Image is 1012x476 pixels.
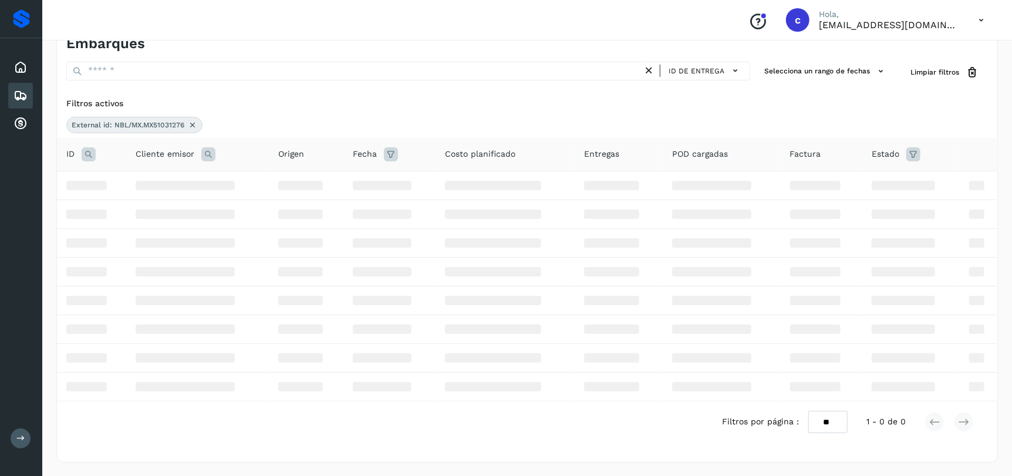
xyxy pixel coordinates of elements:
[790,148,821,160] span: Factura
[872,148,899,160] span: Estado
[910,67,959,77] span: Limpiar filtros
[136,148,194,160] span: Cliente emisor
[66,97,988,110] div: Filtros activos
[8,55,33,80] div: Inicio
[760,62,892,81] button: Selecciona un rango de fechas
[72,120,184,130] span: External id: NBL/MX.MX51031276
[901,62,988,83] button: Limpiar filtros
[8,83,33,109] div: Embarques
[672,148,728,160] span: POD cargadas
[819,9,960,19] p: Hola,
[66,35,145,52] h4: Embarques
[8,111,33,137] div: Cuentas por cobrar
[819,19,960,31] p: cuentasespeciales8_met@castores.com.mx
[584,148,619,160] span: Entregas
[669,66,724,76] span: ID de entrega
[66,117,203,133] div: External id: NBL/MX.MX51031276
[445,148,515,160] span: Costo planificado
[665,62,745,79] button: ID de entrega
[66,148,75,160] span: ID
[722,416,799,428] span: Filtros por página :
[278,148,304,160] span: Origen
[353,148,377,160] span: Fecha
[866,416,906,428] span: 1 - 0 de 0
